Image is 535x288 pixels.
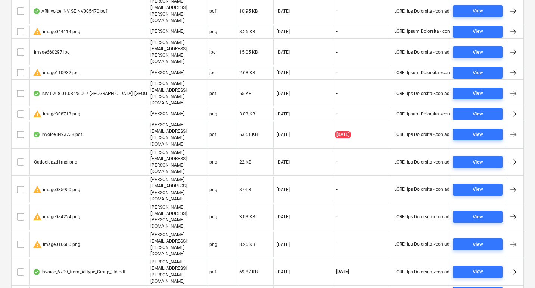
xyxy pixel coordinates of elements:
button: View [453,238,503,250]
button: View [453,184,503,196]
div: 55 KB [239,91,251,96]
div: image044114.png [33,27,80,36]
div: OCR finished [33,8,40,14]
span: warning [33,68,42,77]
div: image308713.png [33,110,80,118]
button: View [453,129,503,140]
div: ARInvoice INV SEINV005470.pdf [33,8,107,14]
div: 8.26 KB [239,29,255,34]
div: pdf [209,269,216,275]
div: png [209,159,217,165]
div: View [473,110,483,118]
div: View [473,185,483,194]
div: image084224.png [33,212,80,221]
p: [PERSON_NAME] [150,28,184,35]
div: pdf [209,91,216,96]
div: View [473,268,483,276]
p: [PERSON_NAME][EMAIL_ADDRESS][PERSON_NAME][DOMAIN_NAME] [150,122,203,148]
p: [PERSON_NAME][EMAIL_ADDRESS][PERSON_NAME][DOMAIN_NAME] [150,149,203,175]
div: OCR finished [33,132,40,137]
p: [PERSON_NAME][EMAIL_ADDRESS][PERSON_NAME][DOMAIN_NAME] [150,177,203,202]
div: png [209,111,217,117]
span: - [335,70,338,76]
div: 10.95 KB [239,9,258,14]
button: View [453,108,503,120]
span: warning [33,185,42,194]
button: View [453,266,503,278]
span: warning [33,110,42,118]
span: - [335,28,338,35]
div: 8.26 KB [239,242,255,247]
span: warning [33,212,42,221]
div: png [209,242,217,247]
button: View [453,26,503,38]
p: [PERSON_NAME][EMAIL_ADDRESS][PERSON_NAME][DOMAIN_NAME] [150,204,203,230]
div: [DATE] [277,187,290,192]
div: 53.51 KB [239,132,258,137]
div: [DATE] [277,29,290,34]
div: View [473,130,483,139]
div: png [209,214,217,219]
button: View [453,46,503,58]
span: - [335,111,338,117]
div: 3.03 KB [239,214,255,219]
div: [DATE] [277,111,290,117]
div: image035950.png [33,185,80,194]
button: View [453,67,503,79]
button: View [453,211,503,223]
span: warning [33,240,42,249]
div: View [473,240,483,249]
span: - [335,8,338,14]
div: [DATE] [277,214,290,219]
div: [DATE] [277,9,290,14]
div: 15.05 KB [239,50,258,55]
div: [DATE] [277,50,290,55]
div: image016600.png [33,240,80,249]
iframe: Chat Widget [498,252,535,288]
div: png [209,29,217,34]
button: View [453,88,503,99]
div: View [473,7,483,15]
div: 2.68 KB [239,70,255,75]
div: pdf [209,132,216,137]
span: - [335,214,338,220]
p: [PERSON_NAME][EMAIL_ADDRESS][PERSON_NAME][DOMAIN_NAME] [150,39,203,65]
div: View [473,48,483,57]
button: View [453,156,503,168]
div: Invoice IN93738.pdf [33,132,82,137]
span: [DATE] [335,269,350,275]
div: View [473,27,483,36]
div: [DATE] [277,91,290,96]
div: INV 0708.01.08.25.007.[GEOGRAPHIC_DATA], [GEOGRAPHIC_DATA] 1.pdf [33,91,189,96]
div: View [473,89,483,98]
span: - [335,159,338,165]
span: - [335,49,338,56]
div: [DATE] [277,70,290,75]
span: - [335,90,338,96]
div: image110932.jpg [33,68,79,77]
p: [PERSON_NAME][EMAIL_ADDRESS][PERSON_NAME][DOMAIN_NAME] [150,80,203,106]
span: - [335,186,338,193]
div: jpg [209,50,216,55]
div: [DATE] [277,269,290,275]
div: View [473,69,483,77]
div: jpg [209,70,216,75]
div: 874 B [239,187,251,192]
div: [DATE] [277,242,290,247]
p: [PERSON_NAME][EMAIL_ADDRESS][PERSON_NAME][DOMAIN_NAME] [150,259,203,285]
div: 3.03 KB [239,111,255,117]
div: 69.87 KB [239,269,258,275]
div: View [473,213,483,221]
div: 22 KB [239,159,251,165]
div: [DATE] [277,132,290,137]
div: [DATE] [277,159,290,165]
p: [PERSON_NAME][EMAIL_ADDRESS][PERSON_NAME][DOMAIN_NAME] [150,232,203,257]
div: pdf [209,9,216,14]
span: warning [33,27,42,36]
div: Outlook-pzd1rnxl.png [33,159,77,165]
p: [PERSON_NAME] [150,111,184,117]
div: OCR finished [33,91,40,96]
div: View [473,158,483,167]
button: View [453,5,503,17]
